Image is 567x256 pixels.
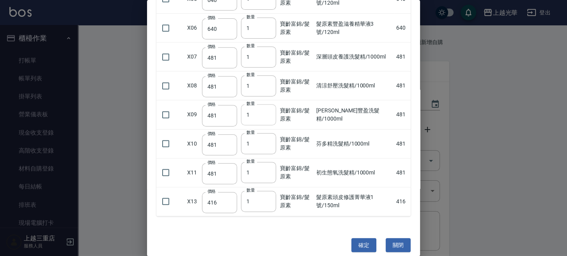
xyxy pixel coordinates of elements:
[246,158,255,164] label: 數量
[185,129,200,158] td: X10
[185,43,200,71] td: X07
[207,188,216,194] label: 價格
[185,71,200,100] td: X08
[351,238,376,252] button: 確定
[278,71,314,100] td: 寶齡富錦/髮原素
[394,100,411,129] td: 481
[394,129,411,158] td: 481
[246,187,255,193] label: 數量
[246,14,255,20] label: 數量
[394,187,411,216] td: 416
[185,14,200,43] td: X06
[246,101,255,107] label: 數量
[314,187,394,216] td: 髮原素頭皮修護菁華液1號/150ml
[207,131,216,137] label: 價格
[394,71,411,100] td: 481
[314,129,394,158] td: 芬多精洗髮精/1000ml
[278,158,314,187] td: 寶齡富錦/髮原素
[278,129,314,158] td: 寶齡富錦/髮原素
[246,43,255,49] label: 數量
[278,100,314,129] td: 寶齡富錦/髮原素
[278,14,314,43] td: 寶齡富錦/髮原素
[207,101,216,107] label: 價格
[314,43,394,71] td: 深層頭皮養護洗髮精/1000ml
[207,160,216,165] label: 價格
[185,187,200,216] td: X13
[207,73,216,78] label: 價格
[246,130,255,135] label: 數量
[278,43,314,71] td: 寶齡富錦/髮原素
[314,158,394,187] td: 初生態氧洗髮精/1000ml
[207,15,216,21] label: 價格
[394,14,411,43] td: 640
[314,14,394,43] td: 髮原素豐盈滋養精華液3號/120ml
[185,158,200,187] td: X11
[207,44,216,50] label: 價格
[394,158,411,187] td: 481
[278,187,314,216] td: 寶齡富錦/髮原素
[314,71,394,100] td: 清涼舒壓洗髮精/1000ml
[185,100,200,129] td: X09
[394,43,411,71] td: 481
[246,72,255,78] label: 數量
[386,238,411,252] button: 關閉
[314,100,394,129] td: [PERSON_NAME]豐盈洗髮精/1000ml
